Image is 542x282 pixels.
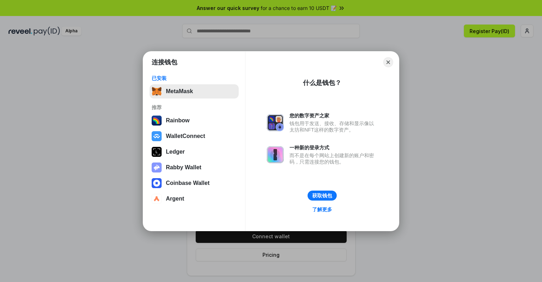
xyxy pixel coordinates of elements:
div: WalletConnect [166,133,205,139]
div: Coinbase Wallet [166,180,210,186]
button: Coinbase Wallet [150,176,239,190]
div: Ledger [166,149,185,155]
img: svg+xml,%3Csvg%20width%3D%22120%22%20height%3D%22120%22%20viewBox%3D%220%200%20120%20120%22%20fil... [152,116,162,126]
div: 获取钱包 [312,192,332,199]
button: MetaMask [150,84,239,99]
div: Argent [166,196,184,202]
div: MetaMask [166,88,193,95]
button: Close [383,57,393,67]
img: svg+xml,%3Csvg%20fill%3D%22none%22%20height%3D%2233%22%20viewBox%3D%220%200%2035%2033%22%20width%... [152,86,162,96]
div: Rabby Wallet [166,164,201,171]
button: Rainbow [150,113,239,128]
img: svg+xml,%3Csvg%20xmlns%3D%22http%3A%2F%2Fwww.w3.org%2F2000%2Fsvg%22%20width%3D%2228%22%20height%3... [152,147,162,157]
img: svg+xml,%3Csvg%20xmlns%3D%22http%3A%2F%2Fwww.w3.org%2F2000%2Fsvg%22%20fill%3D%22none%22%20viewBox... [267,114,284,131]
button: 获取钱包 [308,191,337,201]
img: svg+xml,%3Csvg%20width%3D%2228%22%20height%3D%2228%22%20viewBox%3D%220%200%2028%2028%22%20fill%3D... [152,194,162,204]
div: 而不是在每个网站上创建新的账户和密码，只需连接您的钱包。 [289,152,378,165]
a: 了解更多 [308,205,336,214]
h1: 连接钱包 [152,58,177,66]
div: 钱包用于发送、接收、存储和显示像以太坊和NFT这样的数字资产。 [289,120,378,133]
div: Rainbow [166,117,190,124]
button: Argent [150,192,239,206]
img: svg+xml,%3Csvg%20width%3D%2228%22%20height%3D%2228%22%20viewBox%3D%220%200%2028%2028%22%20fill%3D... [152,131,162,141]
img: svg+xml,%3Csvg%20xmlns%3D%22http%3A%2F%2Fwww.w3.org%2F2000%2Fsvg%22%20fill%3D%22none%22%20viewBox... [152,163,162,172]
div: 什么是钱包？ [303,79,341,87]
div: 已安装 [152,75,237,81]
img: svg+xml,%3Csvg%20xmlns%3D%22http%3A%2F%2Fwww.w3.org%2F2000%2Fsvg%22%20fill%3D%22none%22%20viewBox... [267,146,284,163]
div: 推荐 [152,104,237,111]
div: 了解更多 [312,206,332,213]
img: svg+xml,%3Csvg%20width%3D%2228%22%20height%3D%2228%22%20viewBox%3D%220%200%2028%2028%22%20fill%3D... [152,178,162,188]
button: Ledger [150,145,239,159]
button: WalletConnect [150,129,239,143]
button: Rabby Wallet [150,160,239,175]
div: 一种新的登录方式 [289,144,378,151]
div: 您的数字资产之家 [289,112,378,119]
